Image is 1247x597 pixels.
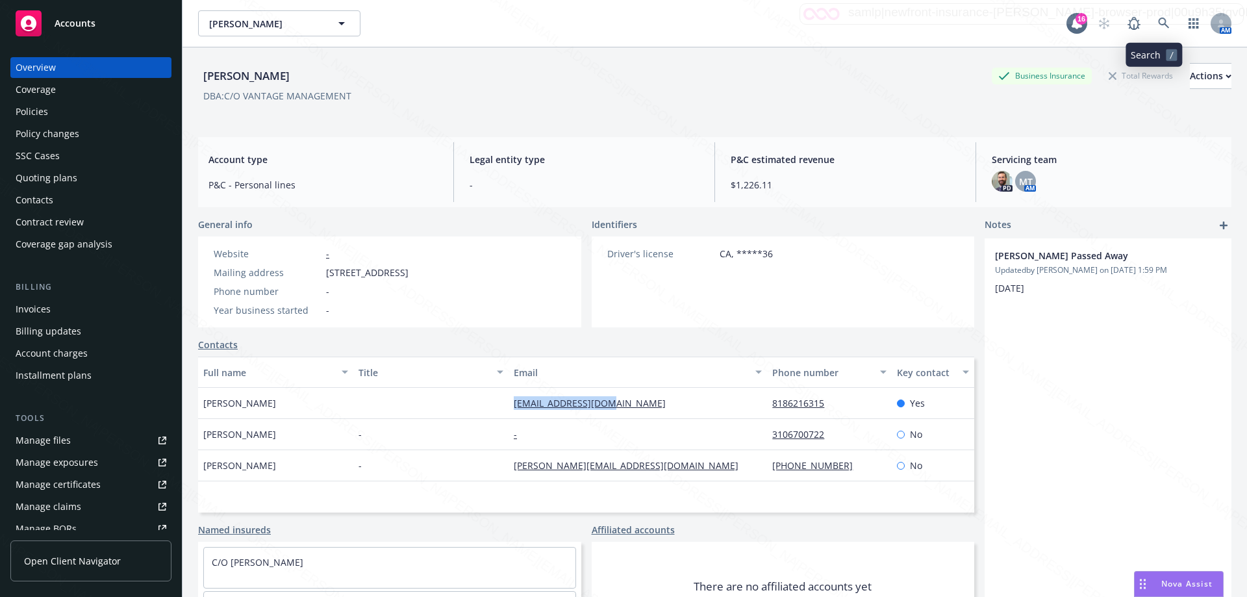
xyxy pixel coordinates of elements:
div: Phone number [772,366,872,379]
a: add [1216,218,1231,233]
a: - [514,428,527,440]
button: Title [353,357,509,388]
div: Driver's license [607,247,714,260]
a: 8186216315 [772,397,835,409]
div: Manage certificates [16,474,101,495]
a: Installment plans [10,365,171,386]
span: General info [198,218,253,231]
span: [STREET_ADDRESS] [326,266,409,279]
span: [DATE] [995,282,1024,294]
a: Contacts [198,338,238,351]
a: Manage exposures [10,452,171,473]
div: Title [359,366,489,379]
a: Contract review [10,212,171,233]
span: Accounts [55,18,95,29]
img: photo [992,171,1013,192]
span: - [326,303,329,317]
a: Report a Bug [1121,10,1147,36]
span: Legal entity type [470,153,699,166]
a: Billing updates [10,321,171,342]
span: [PERSON_NAME] [209,17,321,31]
span: - [326,285,329,298]
div: Mailing address [214,266,321,279]
a: Affiliated accounts [592,523,675,537]
div: Full name [203,366,334,379]
a: Named insureds [198,523,271,537]
button: [PERSON_NAME] [198,10,360,36]
div: Year business started [214,303,321,317]
a: Manage BORs [10,518,171,539]
span: [PERSON_NAME] [203,459,276,472]
a: Coverage [10,79,171,100]
div: Email [514,366,748,379]
a: Quoting plans [10,168,171,188]
div: Billing updates [16,321,81,342]
a: [PHONE_NUMBER] [772,459,863,472]
div: Invoices [16,299,51,320]
span: Updated by [PERSON_NAME] on [DATE] 1:59 PM [995,264,1221,276]
div: [PERSON_NAME] Passed AwayUpdatedby [PERSON_NAME] on [DATE] 1:59 PM[DATE] [985,238,1231,305]
div: SSC Cases [16,146,60,166]
button: Key contact [892,357,974,388]
span: Account type [208,153,438,166]
a: Search [1151,10,1177,36]
div: Coverage gap analysis [16,234,112,255]
div: [PERSON_NAME] [198,68,295,84]
span: MT [1019,175,1033,188]
a: 3106700722 [772,428,835,440]
div: Installment plans [16,365,92,386]
span: P&C - Personal lines [208,178,438,192]
div: Website [214,247,321,260]
div: Drag to move [1135,572,1151,596]
div: 16 [1076,13,1087,25]
span: There are no affiliated accounts yet [694,579,872,594]
div: Phone number [214,285,321,298]
span: - [359,459,362,472]
span: [PERSON_NAME] Passed Away [995,249,1187,262]
div: Key contact [897,366,955,379]
div: Tools [10,412,171,425]
div: Coverage [16,79,56,100]
div: Contacts [16,190,53,210]
a: - [326,248,329,260]
div: Total Rewards [1102,68,1179,84]
a: Manage files [10,430,171,451]
button: Phone number [767,357,891,388]
a: Contacts [10,190,171,210]
a: Manage certificates [10,474,171,495]
div: Business Insurance [992,68,1092,84]
div: Actions [1190,64,1231,88]
div: Account charges [16,343,88,364]
span: Yes [910,396,925,410]
div: DBA: C/O VANTAGE MANAGEMENT [203,89,351,103]
a: [PERSON_NAME][EMAIL_ADDRESS][DOMAIN_NAME] [514,459,749,472]
span: Notes [985,218,1011,233]
div: Manage files [16,430,71,451]
a: SSC Cases [10,146,171,166]
button: Actions [1190,63,1231,89]
a: Overview [10,57,171,78]
button: Email [509,357,767,388]
span: No [910,459,922,472]
a: Start snowing [1091,10,1117,36]
a: Policies [10,101,171,122]
span: Identifiers [592,218,637,231]
a: Switch app [1181,10,1207,36]
span: Open Client Navigator [24,554,121,568]
div: Contract review [16,212,84,233]
a: Account charges [10,343,171,364]
div: Overview [16,57,56,78]
a: C/O [PERSON_NAME] [212,556,303,568]
a: Policy changes [10,123,171,144]
a: [EMAIL_ADDRESS][DOMAIN_NAME] [514,397,676,409]
div: Billing [10,281,171,294]
a: Accounts [10,5,171,42]
span: - [359,427,362,441]
span: No [910,427,922,441]
span: Servicing team [992,153,1221,166]
button: Nova Assist [1134,571,1224,597]
div: Manage BORs [16,518,77,539]
span: [PERSON_NAME] [203,396,276,410]
span: Nova Assist [1161,578,1213,589]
